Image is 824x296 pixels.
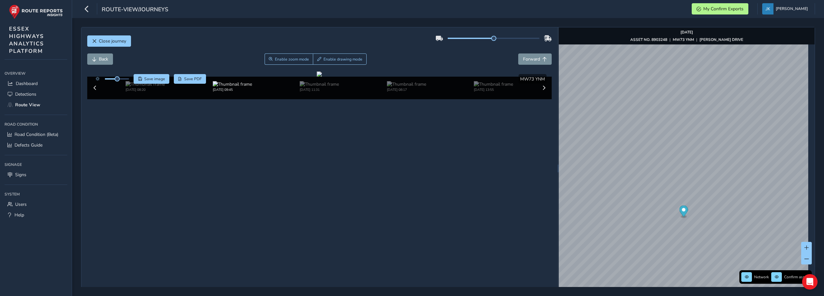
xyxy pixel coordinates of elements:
[5,189,67,199] div: System
[5,160,67,169] div: Signage
[5,129,67,140] a: Road Condition (Beta)
[754,274,769,280] span: Network
[5,78,67,89] a: Dashboard
[213,87,252,92] div: [DATE] 09:45
[5,199,67,210] a: Users
[5,140,67,150] a: Defects Guide
[275,57,309,62] span: Enable zoom mode
[87,53,113,65] button: Back
[134,74,169,84] button: Save
[14,142,42,148] span: Defects Guide
[265,53,313,65] button: Zoom
[784,274,810,280] span: Confirm assets
[5,69,67,78] div: Overview
[387,81,426,87] img: Thumbnail frame
[762,3,773,14] img: diamond-layout
[5,169,67,180] a: Signs
[213,81,252,87] img: Thumbnail frame
[523,56,540,62] span: Forward
[313,53,367,65] button: Draw
[15,172,26,178] span: Signs
[87,35,131,47] button: Close journey
[99,56,108,62] span: Back
[387,87,426,92] div: [DATE] 08:17
[679,205,688,219] div: Map marker
[144,76,165,81] span: Save image
[802,274,818,290] div: Open Intercom Messenger
[14,131,58,138] span: Road Condition (Beta)
[9,5,63,19] img: rr logo
[520,76,545,82] span: MW73 YNM
[5,89,67,100] a: Detections
[126,81,165,87] img: Thumbnail frame
[5,119,67,129] div: Road Condition
[776,3,808,14] span: [PERSON_NAME]
[762,3,810,14] button: [PERSON_NAME]
[699,37,743,42] strong: [PERSON_NAME] DRIVE
[673,37,694,42] strong: MW73 YNM
[99,38,126,44] span: Close journey
[15,102,40,108] span: Route View
[474,87,513,92] div: [DATE] 13:55
[16,81,38,87] span: Dashboard
[692,3,748,14] button: My Confirm Exports
[184,76,202,81] span: Save PDF
[300,87,339,92] div: [DATE] 11:31
[126,87,165,92] div: [DATE] 08:20
[15,201,27,207] span: Users
[300,81,339,87] img: Thumbnail frame
[9,25,44,55] span: ESSEX HIGHWAYS ANALYTICS PLATFORM
[474,81,513,87] img: Thumbnail frame
[174,74,206,84] button: PDF
[630,37,743,42] div: | |
[15,91,36,97] span: Detections
[323,57,362,62] span: Enable drawing mode
[102,5,168,14] span: route-view/journeys
[5,210,67,220] a: Help
[703,6,744,12] span: My Confirm Exports
[14,212,24,218] span: Help
[5,100,67,110] a: Route View
[630,37,667,42] strong: ASSET NO. 8903248
[518,53,552,65] button: Forward
[680,30,693,35] strong: [DATE]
